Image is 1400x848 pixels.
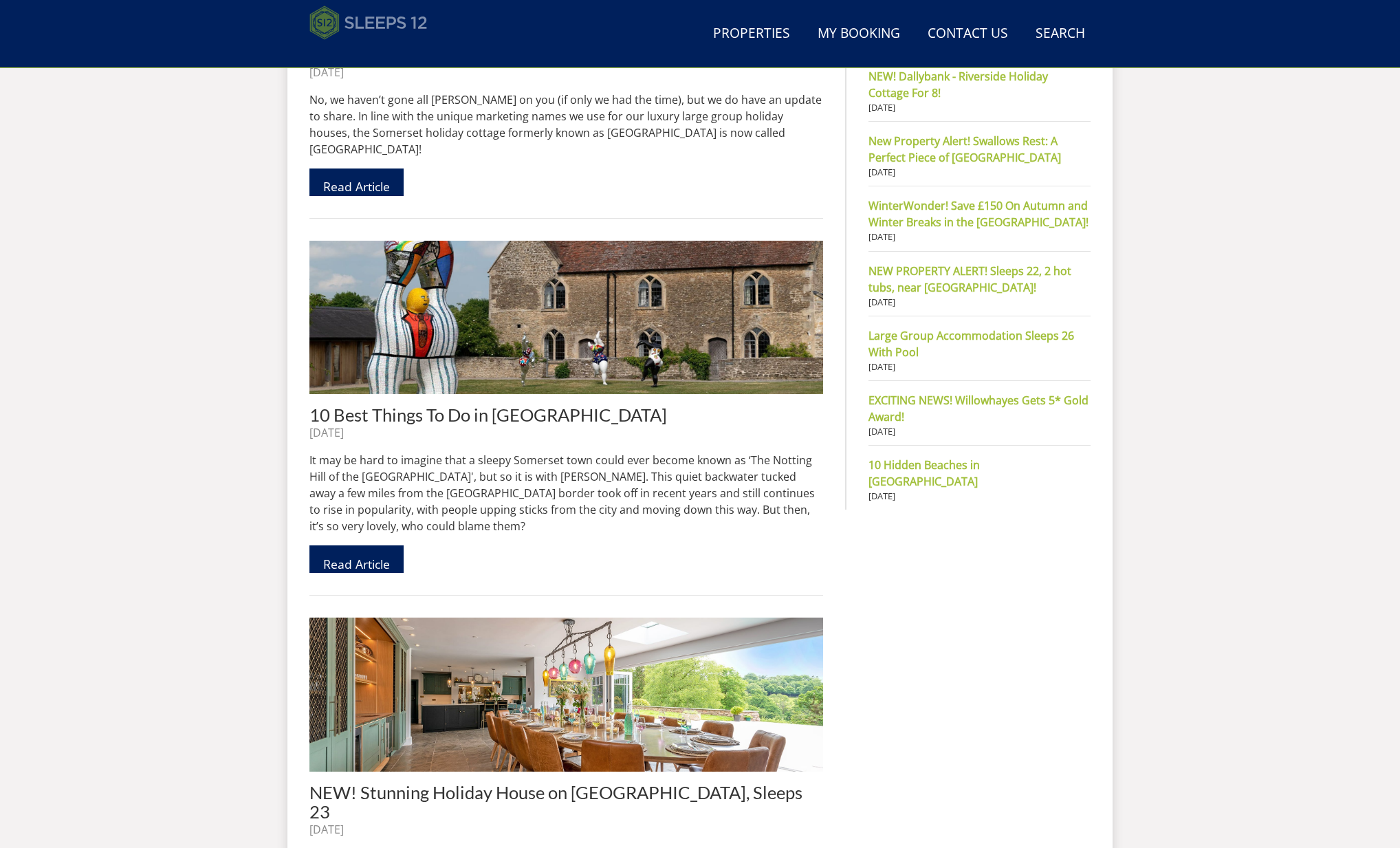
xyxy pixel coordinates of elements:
[309,65,344,80] time: [DATE]
[309,168,404,196] a: Read Article
[868,327,1091,360] strong: Large Group Accommodation Sleeps 26 With Pool
[922,19,1014,50] a: Contact Us
[868,197,1091,230] strong: WinterWonder! Save £150 On Autumn and Winter Breaks in the [GEOGRAPHIC_DATA]!
[309,404,667,425] a: 10 Best Things To Do in [GEOGRAPHIC_DATA]
[868,457,1091,503] a: 10 Hidden Beaches in [GEOGRAPHIC_DATA] [DATE]
[868,490,1091,503] small: [DATE]
[868,263,1091,309] a: NEW PROPERTY ALERT! Sleeps 22, 2 hot tubs, near [GEOGRAPHIC_DATA]! [DATE]
[708,19,796,50] a: Properties
[868,68,1091,101] strong: NEW! Dallybank - Riverside Holiday Cottage For 8!
[868,392,1091,438] a: EXCITING NEWS! Willowhayes Gets 5* Gold Award! [DATE]
[868,68,1091,114] a: NEW! Dallybank - Riverside Holiday Cottage For 8! [DATE]
[868,133,1091,179] a: New Property Alert! Swallows Rest: A Perfect Piece of [GEOGRAPHIC_DATA] [DATE]
[868,457,1091,490] strong: 10 Hidden Beaches in [GEOGRAPHIC_DATA]
[309,618,823,771] img: NEW! Stunning Holiday House on Exmoor, Sleeps 23
[868,360,1091,373] small: [DATE]
[309,822,344,837] time: [DATE]
[868,101,1091,114] small: [DATE]
[868,327,1091,373] a: Large Group Accommodation Sleeps 26 With Pool [DATE]
[868,230,1091,243] small: [DATE]
[309,782,802,822] a: NEW! Stunning Holiday House on [GEOGRAPHIC_DATA], Sleeps 23
[868,263,1091,296] strong: NEW PROPERTY ALERT! Sleeps 22, 2 hot tubs, near [GEOGRAPHIC_DATA]!
[303,48,447,60] iframe: Customer reviews powered by Trustpilot
[309,6,428,40] img: Sleeps 12
[309,241,823,394] img: 10 Best Things To Do in Bruton
[868,425,1091,438] small: [DATE]
[309,545,404,573] a: Read Article
[309,452,823,534] p: It may be hard to imagine that a sleepy Somerset town could ever become known as ‘The Notting Hil...
[868,392,1091,425] strong: EXCITING NEWS! Willowhayes Gets 5* Gold Award!
[309,425,344,440] time: [DATE]
[1030,19,1091,50] a: Search
[309,91,823,157] p: No, we haven’t gone all [PERSON_NAME] on you (if only we had the time), but we do have an update ...
[868,133,1091,166] strong: New Property Alert! Swallows Rest: A Perfect Piece of [GEOGRAPHIC_DATA]
[868,166,1091,179] small: [DATE]
[812,19,906,50] a: My Booking
[868,296,1091,309] small: [DATE]
[868,197,1091,243] a: WinterWonder! Save £150 On Autumn and Winter Breaks in the [GEOGRAPHIC_DATA]! [DATE]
